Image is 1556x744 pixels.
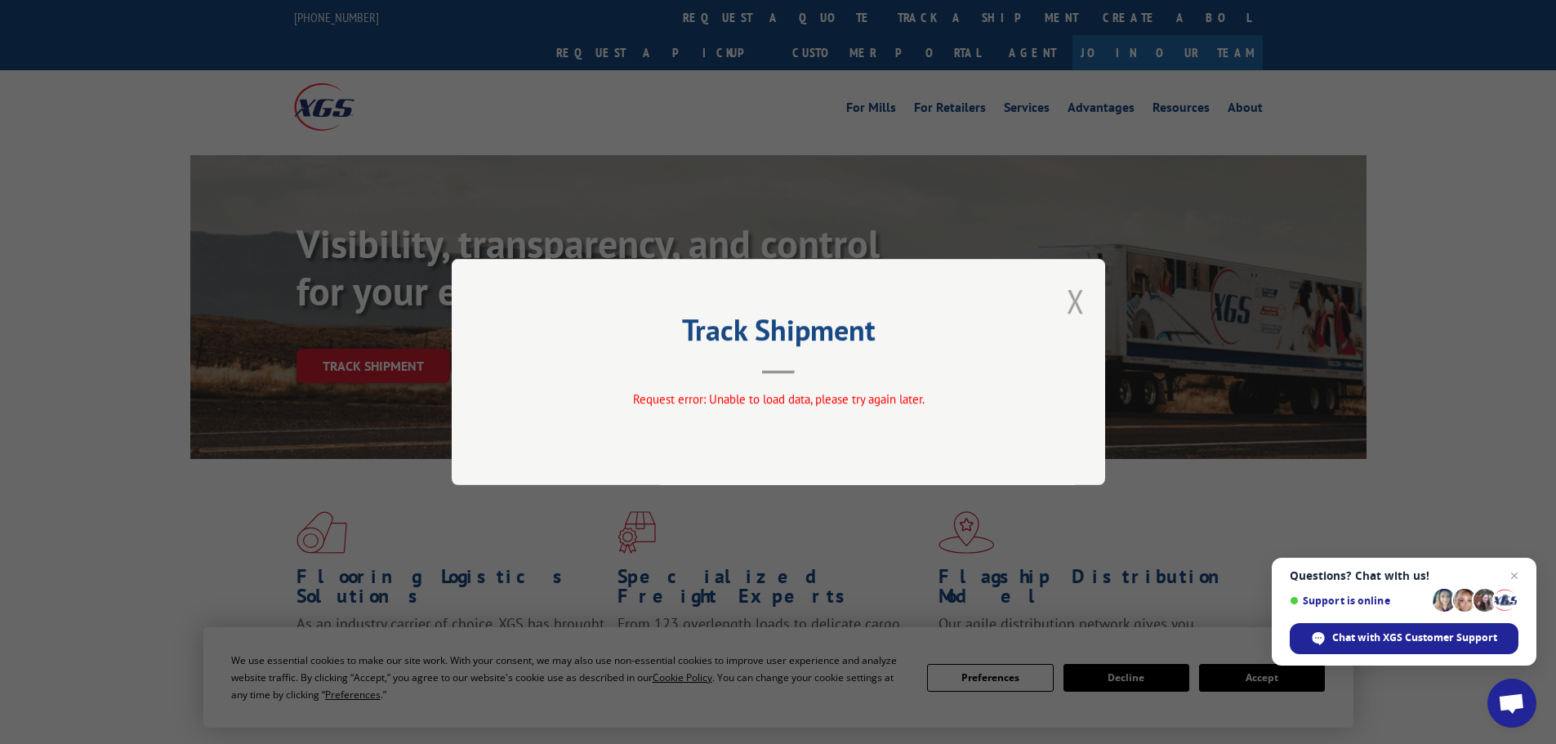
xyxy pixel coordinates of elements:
span: Close chat [1505,566,1524,586]
span: Support is online [1290,595,1427,607]
div: Chat with XGS Customer Support [1290,623,1518,654]
span: Questions? Chat with us! [1290,569,1518,582]
div: Open chat [1487,679,1536,728]
h2: Track Shipment [533,319,1023,350]
button: Close modal [1067,279,1085,323]
span: Chat with XGS Customer Support [1332,630,1497,645]
span: Request error: Unable to load data, please try again later. [632,391,924,407]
